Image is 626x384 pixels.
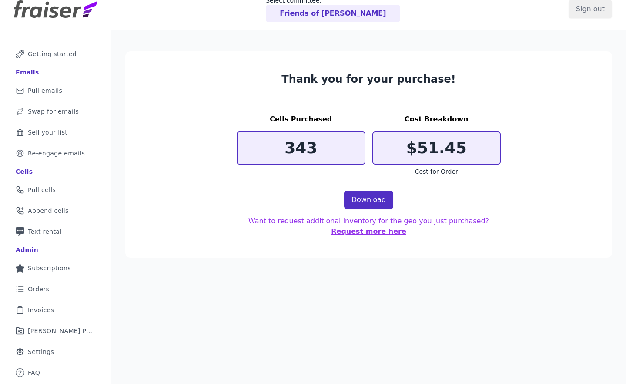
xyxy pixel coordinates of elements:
[280,8,386,19] p: Friends of [PERSON_NAME]
[28,285,49,293] span: Orders
[237,72,501,86] h3: Thank you for your purchase!
[28,50,77,58] span: Getting started
[7,180,104,199] a: Pull cells
[7,321,104,340] a: [PERSON_NAME] Performance
[7,81,104,100] a: Pull emails
[7,363,104,382] a: FAQ
[28,107,79,116] span: Swap for emails
[28,368,40,377] span: FAQ
[28,327,94,335] span: [PERSON_NAME] Performance
[372,114,501,125] h3: Cost Breakdown
[7,259,104,278] a: Subscriptions
[28,264,71,273] span: Subscriptions
[415,168,458,175] span: Cost for Order
[7,201,104,220] a: Append cells
[16,246,38,254] div: Admin
[7,123,104,142] a: Sell your list
[331,226,406,237] button: Request more here
[16,167,33,176] div: Cells
[7,280,104,299] a: Orders
[28,227,62,236] span: Text rental
[344,191,394,209] a: Download
[238,139,365,157] p: 343
[28,128,67,137] span: Sell your list
[7,300,104,320] a: Invoices
[373,139,500,157] p: $51.45
[7,44,104,64] a: Getting started
[237,216,501,237] p: Want to request additional inventory for the geo you just purchased?
[28,149,85,158] span: Re-engage emails
[28,347,54,356] span: Settings
[7,342,104,361] a: Settings
[7,222,104,241] a: Text rental
[237,114,365,125] h3: Cells Purchased
[28,206,69,215] span: Append cells
[7,144,104,163] a: Re-engage emails
[14,0,97,18] img: Fraiser Logo
[16,68,39,77] div: Emails
[28,185,56,194] span: Pull cells
[7,102,104,121] a: Swap for emails
[28,86,62,95] span: Pull emails
[28,306,54,314] span: Invoices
